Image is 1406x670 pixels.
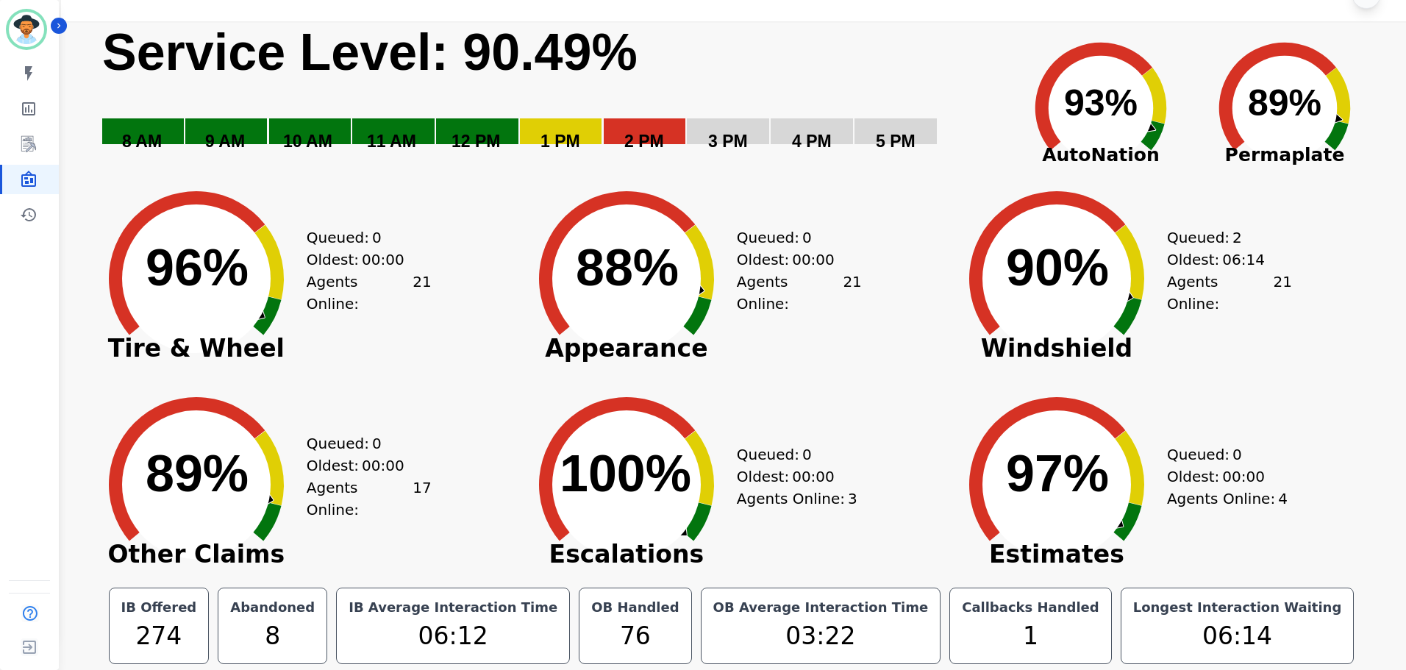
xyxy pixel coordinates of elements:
[227,597,318,618] div: Abandoned
[1130,618,1345,655] div: 06:14
[737,466,847,488] div: Oldest:
[372,227,382,249] span: 0
[102,24,638,81] text: Service Level: 90.49%
[959,618,1102,655] div: 1
[1064,82,1138,124] text: 93%
[802,227,812,249] span: 0
[307,477,432,521] div: Agents Online:
[516,341,737,356] span: Appearance
[307,271,432,315] div: Agents Online:
[708,132,748,151] text: 3 PM
[86,341,307,356] span: Tire & Wheel
[588,597,682,618] div: OB Handled
[540,132,580,151] text: 1 PM
[307,249,417,271] div: Oldest:
[1278,488,1288,510] span: 4
[737,488,862,510] div: Agents Online:
[413,477,431,521] span: 17
[1167,488,1292,510] div: Agents Online:
[452,132,500,151] text: 12 PM
[1167,443,1277,466] div: Queued:
[737,271,862,315] div: Agents Online:
[946,341,1167,356] span: Windshield
[122,132,162,151] text: 8 AM
[367,132,416,151] text: 11 AM
[946,547,1167,562] span: Estimates
[737,249,847,271] div: Oldest:
[346,597,560,618] div: IB Average Interaction Time
[876,132,916,151] text: 5 PM
[346,618,560,655] div: 06:12
[576,239,679,296] text: 88%
[792,132,832,151] text: 4 PM
[362,249,404,271] span: 00:00
[710,618,932,655] div: 03:22
[624,132,664,151] text: 2 PM
[1273,271,1291,315] span: 21
[307,227,417,249] div: Queued:
[737,443,847,466] div: Queued:
[1222,249,1265,271] span: 06:14
[1167,227,1277,249] div: Queued:
[792,249,835,271] span: 00:00
[1006,445,1109,502] text: 97%
[848,488,857,510] span: 3
[792,466,835,488] span: 00:00
[560,445,691,502] text: 100%
[1248,82,1321,124] text: 89%
[1193,141,1377,169] span: Permaplate
[516,547,737,562] span: Escalations
[413,271,431,315] span: 21
[1130,597,1345,618] div: Longest Interaction Waiting
[362,455,404,477] span: 00:00
[710,597,932,618] div: OB Average Interaction Time
[737,227,847,249] div: Queued:
[372,432,382,455] span: 0
[283,132,332,151] text: 10 AM
[1167,466,1277,488] div: Oldest:
[227,618,318,655] div: 8
[9,12,44,47] img: Bordered avatar
[1167,271,1292,315] div: Agents Online:
[802,443,812,466] span: 0
[205,132,245,151] text: 9 AM
[1222,466,1265,488] span: 00:00
[843,271,861,315] span: 21
[1006,239,1109,296] text: 90%
[146,445,249,502] text: 89%
[118,618,200,655] div: 274
[1232,443,1242,466] span: 0
[101,21,1006,172] svg: Service Level: 0%
[588,618,682,655] div: 76
[307,455,417,477] div: Oldest:
[146,239,249,296] text: 96%
[118,597,200,618] div: IB Offered
[307,432,417,455] div: Queued:
[959,597,1102,618] div: Callbacks Handled
[1009,141,1193,169] span: AutoNation
[86,547,307,562] span: Other Claims
[1167,249,1277,271] div: Oldest:
[1232,227,1242,249] span: 2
